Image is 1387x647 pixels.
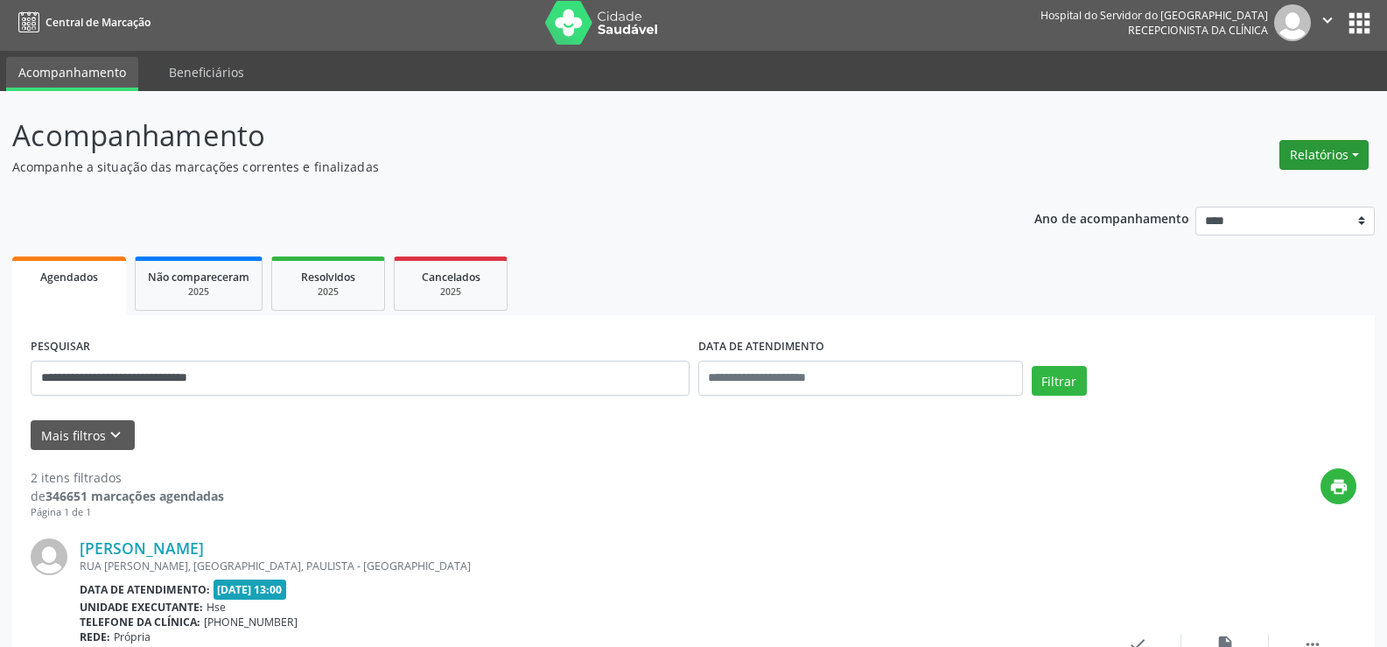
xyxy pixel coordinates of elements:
span: Recepcionista da clínica [1128,23,1268,38]
i: print [1329,477,1348,496]
a: Central de Marcação [12,8,151,37]
div: de [31,487,224,505]
strong: 346651 marcações agendadas [46,488,224,504]
button: Filtrar [1032,366,1087,396]
span: [PHONE_NUMBER] [204,615,298,629]
p: Ano de acompanhamento [1034,207,1189,229]
b: Data de atendimento: [80,582,210,597]
span: Central de Marcação [46,15,151,30]
label: PESQUISAR [31,334,90,361]
span: Resolvidos [301,270,355,285]
span: Hse [207,600,226,615]
div: Hospital do Servidor do [GEOGRAPHIC_DATA] [1040,8,1268,23]
button:  [1311,4,1344,41]
a: Acompanhamento [6,57,138,91]
button: Mais filtroskeyboard_arrow_down [31,420,135,451]
b: Telefone da clínica: [80,615,200,629]
span: Agendados [40,270,98,285]
i: keyboard_arrow_down [106,425,125,445]
p: Acompanhe a situação das marcações correntes e finalizadas [12,158,966,176]
div: 2025 [284,285,372,299]
span: [DATE] 13:00 [214,580,287,600]
span: Própria [114,629,151,644]
button: Relatórios [1279,140,1369,170]
b: Rede: [80,629,110,644]
a: [PERSON_NAME] [80,538,204,558]
div: 2025 [407,285,494,299]
label: DATA DE ATENDIMENTO [698,334,824,361]
span: Cancelados [422,270,480,285]
span: Não compareceram [148,270,249,285]
i:  [1318,11,1337,30]
img: img [31,538,67,575]
img: img [1274,4,1311,41]
button: apps [1344,8,1375,39]
p: Acompanhamento [12,114,966,158]
div: 2025 [148,285,249,299]
a: Beneficiários [157,57,256,88]
div: Página 1 de 1 [31,505,224,520]
div: RUA [PERSON_NAME], [GEOGRAPHIC_DATA], PAULISTA - [GEOGRAPHIC_DATA] [80,559,1094,573]
b: Unidade executante: [80,600,203,615]
div: 2 itens filtrados [31,468,224,487]
button: print [1320,468,1356,504]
